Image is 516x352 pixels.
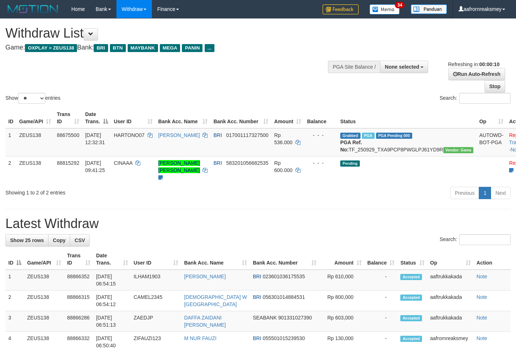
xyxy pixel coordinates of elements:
[364,311,398,332] td: -
[16,128,54,156] td: ZEUS138
[477,315,487,321] a: Note
[182,44,202,52] span: PANIN
[263,294,305,300] span: Copy 056301014884531 to clipboard
[131,270,182,291] td: ILHAM1903
[111,108,155,128] th: User ID: activate to sort column ascending
[131,249,182,270] th: User ID: activate to sort column ascending
[64,249,93,270] th: Trans ID: activate to sort column ascending
[24,270,64,291] td: ZEUS138
[85,132,105,145] span: [DATE] 12:32:31
[477,274,487,279] a: Note
[226,160,268,166] span: Copy 583201056682535 to clipboard
[304,108,337,128] th: Balance
[307,132,334,139] div: - - -
[10,237,44,243] span: Show 25 rows
[5,108,16,128] th: ID
[54,108,82,128] th: Trans ID: activate to sort column ascending
[253,274,261,279] span: BRI
[131,291,182,311] td: CAMEL2345
[5,26,337,40] h1: Withdraw List
[411,4,447,14] img: panduan.png
[114,160,132,166] span: CINAAA
[250,249,319,270] th: Bank Acc. Number: activate to sort column ascending
[82,108,111,128] th: Date Trans.: activate to sort column descending
[370,4,400,14] img: Button%20Memo.svg
[448,68,505,80] a: Run Auto-Refresh
[274,132,293,145] span: Rp 536.000
[448,61,499,67] span: Refreshing in:
[24,311,64,332] td: ZEUS138
[93,270,131,291] td: [DATE] 06:54:15
[158,160,200,173] a: [PERSON_NAME] [PERSON_NAME]
[476,128,506,156] td: AUTOWD-BOT-PGA
[459,234,511,245] input: Search:
[114,132,145,138] span: HARTONO07
[5,249,24,270] th: ID: activate to sort column descending
[205,44,214,52] span: ...
[5,186,210,196] div: Showing 1 to 2 of 2 entries
[274,160,293,173] span: Rp 600.000
[271,108,304,128] th: Amount: activate to sort column ascending
[319,249,364,270] th: Amount: activate to sort column ascending
[450,187,479,199] a: Previous
[427,249,474,270] th: Op: activate to sort column ascending
[474,249,511,270] th: Action
[94,44,108,52] span: BRI
[385,64,419,70] span: None selected
[427,311,474,332] td: aaftrukkakada
[479,187,491,199] a: 1
[440,234,511,245] label: Search:
[263,274,305,279] span: Copy 023601036175535 to clipboard
[459,93,511,104] input: Search:
[213,132,222,138] span: BRI
[319,270,364,291] td: Rp 610,000
[427,270,474,291] td: aaftrukkakada
[24,291,64,311] td: ZEUS138
[440,93,511,104] label: Search:
[307,159,334,167] div: - - -
[5,128,16,156] td: 1
[184,315,226,328] a: DAFFA ZAIDANI [PERSON_NAME]
[5,291,24,311] td: 2
[340,160,360,167] span: Pending
[93,291,131,311] td: [DATE] 06:54:12
[184,274,226,279] a: [PERSON_NAME]
[16,156,54,184] td: ZEUS138
[181,249,250,270] th: Bank Acc. Name: activate to sort column ascending
[328,61,380,73] div: PGA Site Balance /
[400,315,422,321] span: Accepted
[57,132,79,138] span: 88675500
[485,80,505,93] a: Stop
[337,128,477,156] td: TF_250929_TXA9PCP8PWGLPJ61YD9R
[443,147,474,153] span: Vendor URL: https://trx31.1velocity.biz
[57,160,79,166] span: 88815292
[337,108,477,128] th: Status
[93,249,131,270] th: Date Trans.: activate to sort column ascending
[319,291,364,311] td: Rp 800,000
[253,335,261,341] span: BRI
[131,311,182,332] td: ZAEDJP
[479,61,499,67] strong: 00:00:10
[155,108,211,128] th: Bank Acc. Name: activate to sort column ascending
[476,108,506,128] th: Op: activate to sort column ascending
[278,315,312,321] span: Copy 901331027390 to clipboard
[5,93,60,104] label: Show entries
[64,270,93,291] td: 88866352
[400,295,422,301] span: Accepted
[5,44,337,51] h4: Game: Bank:
[340,139,362,153] b: PGA Ref. No:
[477,294,487,300] a: Note
[397,249,427,270] th: Status: activate to sort column ascending
[48,234,70,246] a: Copy
[5,311,24,332] td: 3
[323,4,359,14] img: Feedback.jpg
[128,44,158,52] span: MAYBANK
[226,132,268,138] span: Copy 017001117327500 to clipboard
[362,133,375,139] span: Marked by aaftrukkakada
[160,44,180,52] span: MEGA
[70,234,90,246] a: CSV
[85,160,105,173] span: [DATE] 09:41:25
[400,274,422,280] span: Accepted
[93,311,131,332] td: [DATE] 06:51:13
[53,237,65,243] span: Copy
